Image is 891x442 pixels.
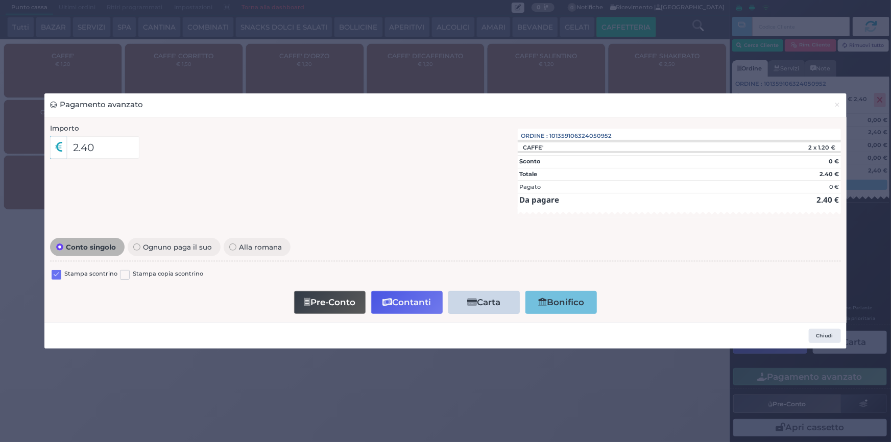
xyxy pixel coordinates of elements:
strong: Da pagare [519,194,559,205]
div: 0 € [829,183,839,191]
strong: 2.40 € [820,170,839,178]
button: Chiudi [809,329,841,343]
button: Chiudi [828,93,846,116]
span: 101359106324050952 [550,132,612,140]
span: Ognuno paga il suo [140,243,215,251]
button: Bonifico [525,291,597,314]
h3: Pagamento avanzato [50,99,143,111]
label: Stampa copia scontrino [133,269,203,279]
button: Pre-Conto [294,291,366,314]
div: Pagato [519,183,541,191]
strong: 0 € [829,158,839,165]
strong: Sconto [519,158,540,165]
label: Importo [50,123,79,133]
label: Stampa scontrino [64,269,117,279]
button: Carta [448,291,520,314]
span: Ordine : [521,132,548,140]
button: Contanti [371,291,443,314]
input: Es. 30.99 [67,136,140,159]
div: 2 x 1.20 € [760,144,840,151]
span: Alla romana [236,243,285,251]
strong: Totale [519,170,537,178]
div: CAFFE' [518,144,549,151]
strong: 2.40 € [816,194,839,205]
span: Conto singolo [63,243,119,251]
span: × [834,99,841,110]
